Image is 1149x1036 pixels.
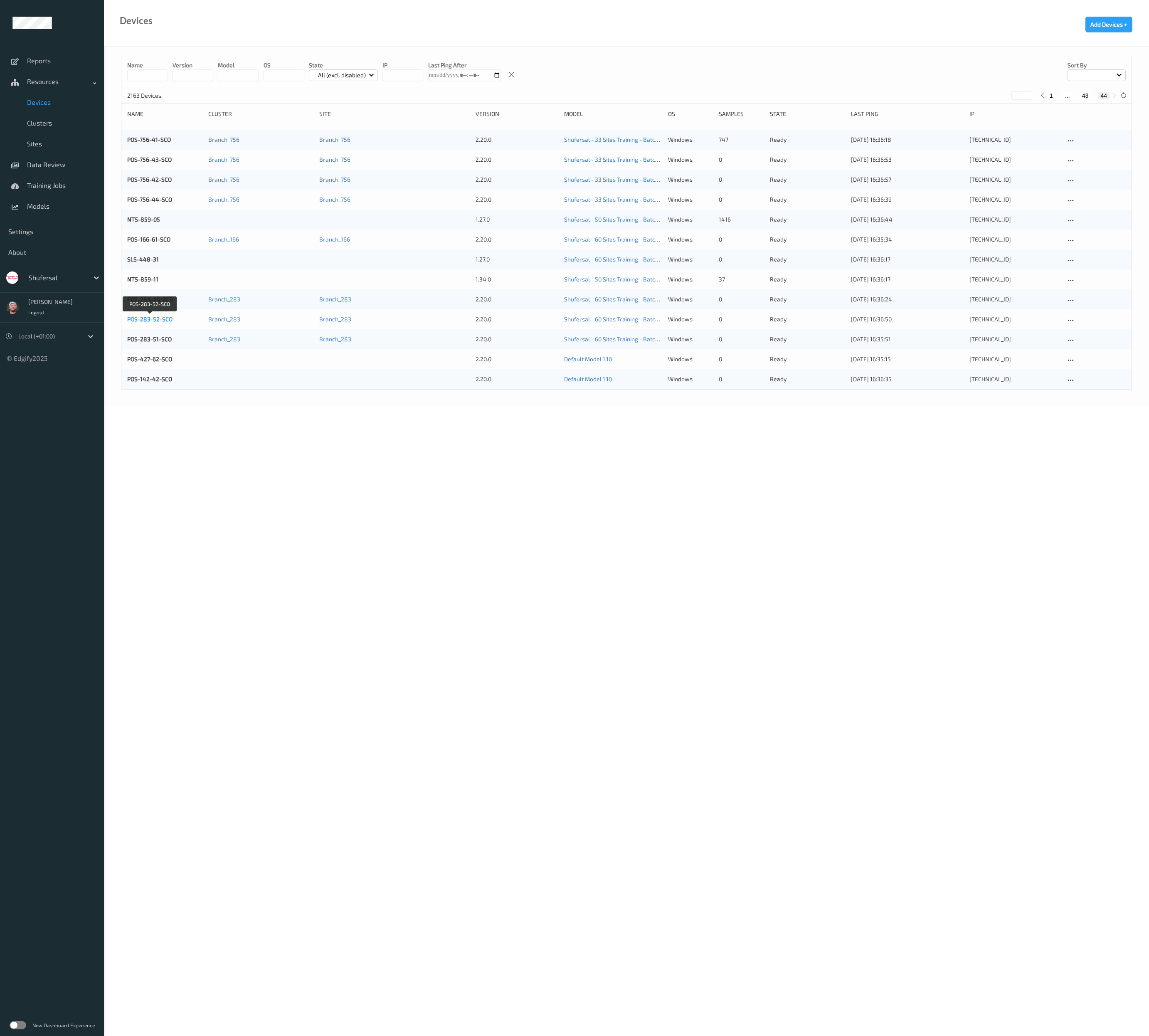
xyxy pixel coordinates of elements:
div: [DATE] 16:36:35 [851,375,964,383]
div: Samples [719,110,764,118]
div: ip [969,110,1060,118]
div: 1.27.0 [476,215,558,224]
div: [TECHNICAL_ID] [969,175,1060,184]
a: Branch_283 [208,296,240,303]
div: [TECHNICAL_ID] [969,375,1060,383]
div: 2.20.0 [476,335,558,343]
a: Shufersal - 33 Sites Training - Batch 63 [DATE] 02:10 [DATE] 02:10 Auto Save [564,196,762,203]
div: [DATE] 16:35:15 [851,355,964,363]
div: 2.20.0 [476,315,558,323]
a: Shufersal - 60 Sites Training - Batch 55 scales + SCO [DATE] 19:30 [DATE] 19:30 Auto Save [564,236,797,243]
p: version [173,61,213,69]
a: NTS-859-05 [127,216,160,223]
a: Branch_756 [208,136,239,143]
p: ready [770,255,845,264]
div: [DATE] 16:36:39 [851,195,964,204]
p: windows [668,136,713,144]
p: ready [770,355,845,363]
div: OS [668,110,713,118]
p: ready [770,335,845,343]
a: Branch_756 [319,196,350,203]
a: Shufersal - 33 Sites Training - Batch 63 [DATE] 02:10 [DATE] 02:10 Auto Save [564,176,762,183]
p: model [218,61,259,69]
a: POS-756-44-SCO [127,196,172,203]
div: [DATE] 16:36:53 [851,155,964,164]
p: ready [770,175,845,184]
div: [DATE] 16:36:24 [851,295,964,303]
div: [DATE] 16:36:17 [851,255,964,264]
p: OS [264,61,304,69]
div: State [770,110,845,118]
a: Branch_283 [208,335,240,343]
div: 2.20.0 [476,195,558,204]
p: Name [127,61,168,69]
p: windows [668,335,713,343]
a: SLS-448-31 [127,256,159,263]
div: [DATE] 16:35:51 [851,335,964,343]
div: Site [319,110,470,118]
a: Branch_283 [319,316,351,323]
a: Shufersal - 60 Sites Training - Batch 55 scales + SCO [DATE] 19:30 [DATE] 19:30 Auto Save [564,296,797,303]
p: ready [770,195,845,204]
div: [TECHNICAL_ID] [969,335,1060,343]
div: 2.20.0 [476,155,558,164]
div: [TECHNICAL_ID] [969,136,1060,144]
a: POS-142-42-SCO [127,375,172,382]
a: Branch_283 [208,316,240,323]
div: version [476,110,558,118]
div: 2.20.0 [476,375,558,383]
div: 0 [719,235,764,244]
a: Shufersal - 60 Sites Training - Batch 55 scales + SCO [DATE] 19:30 [DATE] 19:30 Auto Save [564,316,797,323]
div: Devices [120,17,153,25]
div: 2.20.0 [476,175,558,184]
a: Branch_756 [319,136,350,143]
p: windows [668,175,713,184]
p: windows [668,195,713,204]
div: [DATE] 16:36:18 [851,136,964,144]
div: [TECHNICAL_ID] [969,195,1060,204]
div: [DATE] 16:36:44 [851,215,964,224]
p: windows [668,295,713,303]
div: 0 [719,335,764,343]
p: All (excl. disabled) [315,71,369,79]
div: 2.20.0 [476,136,558,144]
a: Shufersal - 50 Sites Training - Batch 51 [DATE] 05:00 [DATE] 05:00 Auto Save [564,216,763,223]
p: windows [668,215,713,224]
button: ... [1063,92,1073,99]
div: [TECHNICAL_ID] [969,235,1060,244]
div: 0 [719,175,764,184]
a: POS-166-61-SCO [127,236,170,243]
a: Default Model 1.10 [564,355,612,363]
a: Shufersal - 33 Sites Training - Batch 63 [DATE] 02:10 [DATE] 02:10 Auto Save [564,136,762,143]
div: Name [127,110,202,118]
a: NTS-859-11 [127,276,158,283]
a: Branch_756 [208,156,239,163]
p: ready [770,315,845,323]
div: Last Ping [851,110,964,118]
p: State [309,61,378,69]
a: Shufersal - 50 Sites Training - Batch 53 [DATE] 05:30 [DATE] 05:30 Auto Save [564,276,764,283]
div: 0 [719,375,764,383]
p: ready [770,215,845,224]
a: POS-756-41-SCO [127,136,171,143]
div: 747 [719,136,764,144]
p: windows [668,255,713,264]
a: Branch_756 [208,196,239,203]
div: Model [564,110,662,118]
button: 1 [1047,92,1055,99]
a: POS-283-46-SCO [127,296,173,303]
div: [DATE] 16:36:57 [851,175,964,184]
div: 0 [719,155,764,164]
a: POS-756-43-SCO [127,156,172,163]
div: 0 [719,195,764,204]
div: 0 [719,315,764,323]
div: [DATE] 16:35:34 [851,235,964,244]
div: [TECHNICAL_ID] [969,295,1060,303]
div: 0 [719,355,764,363]
a: Branch_756 [319,156,350,163]
p: ready [770,235,845,244]
div: 37 [719,275,764,284]
a: POS-283-51-SCO [127,335,172,343]
p: ready [770,375,845,383]
a: Branch_166 [319,236,350,243]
